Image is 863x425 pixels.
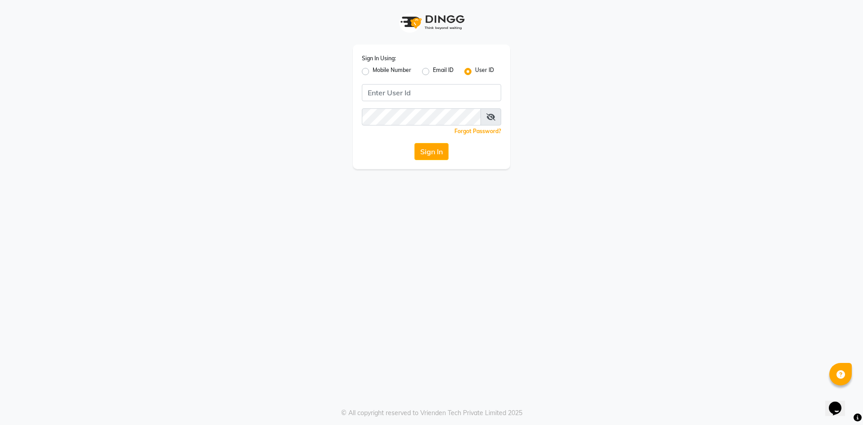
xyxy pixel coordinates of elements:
input: Username [362,108,481,125]
label: Mobile Number [373,66,411,77]
label: Sign In Using: [362,54,396,63]
a: Forgot Password? [454,128,501,134]
input: Username [362,84,501,101]
label: Email ID [433,66,454,77]
img: logo1.svg [396,9,467,36]
label: User ID [475,66,494,77]
button: Sign In [414,143,449,160]
iframe: chat widget [825,389,854,416]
